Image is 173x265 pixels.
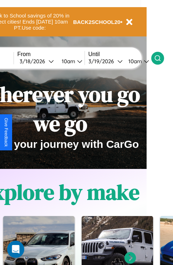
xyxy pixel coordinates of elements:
div: Give Feedback [4,118,9,147]
div: 10am [125,58,144,65]
button: 10am [123,57,151,65]
label: From [17,51,85,57]
b: BACK2SCHOOL20 [73,19,121,25]
button: 10am [56,57,85,65]
label: Until [88,51,151,57]
div: 3 / 18 / 2026 [20,58,49,65]
div: Open Intercom Messenger [7,241,24,258]
div: 3 / 19 / 2026 [88,58,117,65]
div: 10am [58,58,77,65]
button: 3/18/2026 [17,57,56,65]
